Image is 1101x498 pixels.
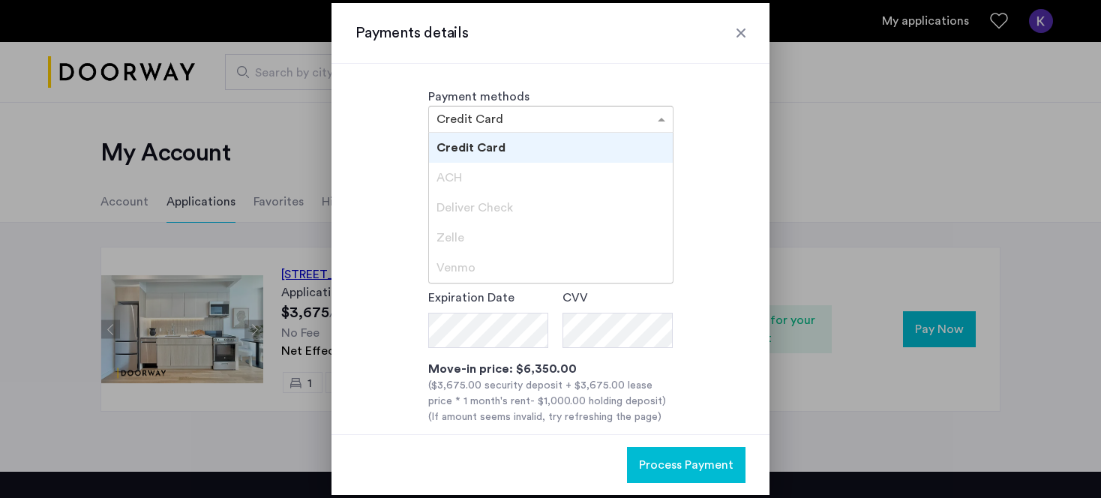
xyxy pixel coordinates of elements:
span: Deliver Check [436,202,513,214]
button: button [627,447,745,483]
span: Venmo [436,262,475,274]
span: Credit Card [436,142,505,154]
span: ACH [436,172,462,184]
label: Expiration Date [428,289,514,307]
div: ($3,675.00 security deposit + $3,675.00 lease price * 1 month's rent ) [428,378,673,409]
ng-dropdown-panel: Options list [428,132,673,283]
label: CVV [562,289,588,307]
h3: Payments details [355,22,745,43]
span: - $1,000.00 holding deposit [530,396,662,406]
div: Applicant subtotal: $6,350.00 [428,433,673,451]
div: Move-in price: $6,350.00 [428,360,673,378]
span: Zelle [436,232,464,244]
span: Process Payment [639,456,733,474]
div: (If amount seems invalid, try refreshing the page) [428,409,673,425]
label: Payment methods [428,91,529,103]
